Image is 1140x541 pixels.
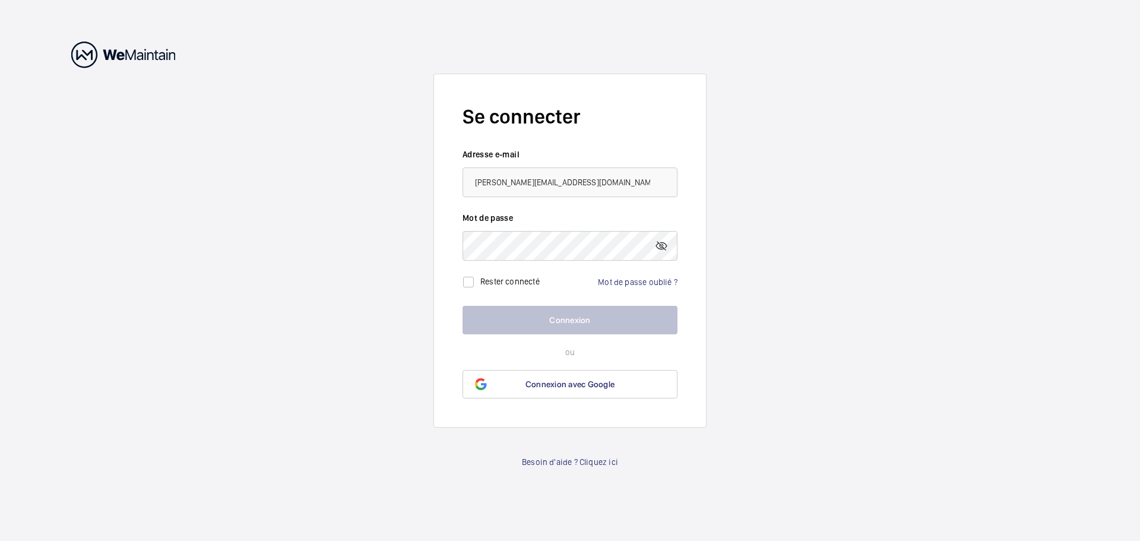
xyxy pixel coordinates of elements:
input: Votre adresse e-mail [463,167,677,197]
h2: Se connecter [463,103,677,131]
label: Rester connecté [480,276,540,286]
span: Connexion avec Google [525,379,615,389]
label: Mot de passe [463,212,677,224]
a: Besoin d'aide ? Cliquez ici [522,456,618,468]
button: Connexion [463,306,677,334]
p: ou [463,346,677,358]
a: Mot de passe oublié ? [598,277,677,287]
label: Adresse e-mail [463,148,677,160]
